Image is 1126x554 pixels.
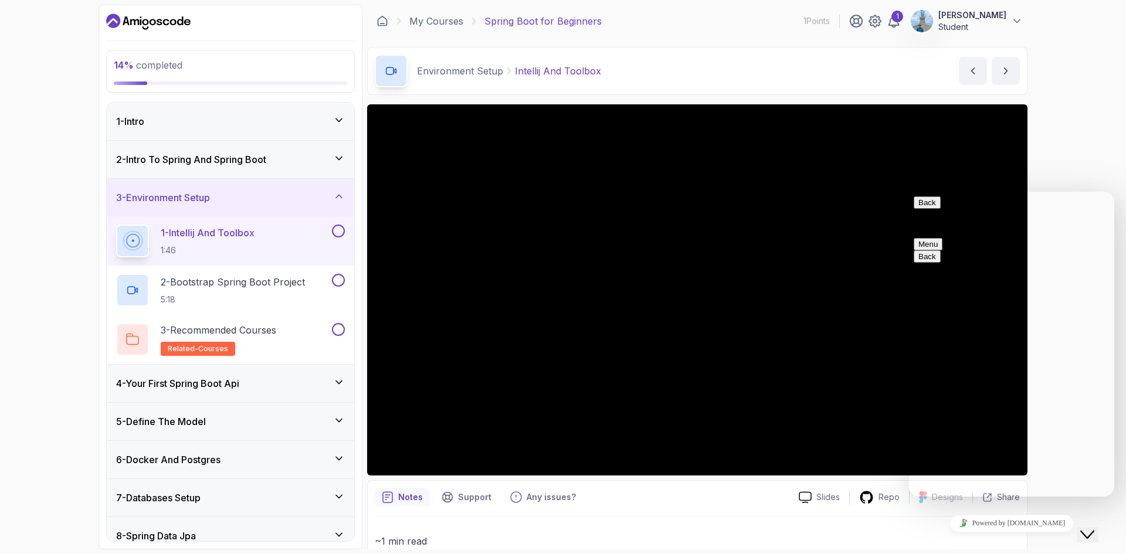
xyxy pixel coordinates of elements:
[850,490,909,505] a: Repo
[891,11,903,22] div: 1
[911,10,933,32] img: user profile image
[909,192,1114,497] iframe: chat widget
[116,453,221,467] h3: 6 - Docker And Postgres
[932,491,963,503] p: Designs
[938,9,1006,21] p: [PERSON_NAME]
[107,403,354,440] button: 5-Define The Model
[816,491,840,503] p: Slides
[114,59,134,71] span: 14 %
[116,529,196,543] h3: 8 - Spring Data Jpa
[879,491,900,503] p: Repo
[107,365,354,402] button: 4-Your First Spring Boot Api
[484,14,602,28] p: Spring Boot for Beginners
[161,275,305,289] p: 2 - Bootstrap Spring Boot Project
[367,104,1027,475] iframe: 1 - IntelliJ and Toolbox
[375,488,430,507] button: notes button
[398,491,423,503] p: Notes
[107,479,354,516] button: 7-Databases Setup
[435,488,498,507] button: Support button
[116,114,144,128] h3: 1 - Intro
[910,9,1023,33] button: user profile image[PERSON_NAME]Student
[803,15,830,27] p: 1 Points
[114,59,182,71] span: completed
[107,103,354,140] button: 1-Intro
[168,344,228,354] span: related-courses
[458,491,491,503] p: Support
[161,244,255,256] p: 1:46
[107,179,354,216] button: 3-Environment Setup
[106,12,191,31] a: Dashboard
[116,323,345,356] button: 3-Recommended Coursesrelated-courses
[116,152,266,166] h3: 2 - Intro To Spring And Spring Boot
[887,14,901,28] a: 1
[107,141,354,178] button: 2-Intro To Spring And Spring Boot
[1077,507,1114,542] iframe: chat widget
[377,15,388,27] a: Dashboard
[972,491,1020,503] button: Share
[107,441,354,478] button: 6-Docker And Postgres
[409,14,463,28] a: My Courses
[116,225,345,257] button: 1-Intellij And Toolbox1:46
[116,376,239,390] h3: 4 - Your First Spring Boot Api
[417,64,503,78] p: Environment Setup
[909,510,1114,536] iframe: chat widget
[938,21,1006,33] p: Student
[116,274,345,307] button: 2-Bootstrap Spring Boot Project5:18
[116,414,206,429] h3: 5 - Define The Model
[959,57,987,85] button: previous content
[789,491,849,504] a: Slides
[375,533,1020,549] p: ~1 min read
[161,323,276,337] p: 3 - Recommended Courses
[527,491,576,503] p: Any issues?
[992,57,1020,85] button: next content
[161,226,255,240] p: 1 - Intellij And Toolbox
[997,491,1020,503] p: Share
[503,488,583,507] button: Feedback button
[161,294,305,305] p: 5:18
[116,491,201,505] h3: 7 - Databases Setup
[116,191,210,205] h3: 3 - Environment Setup
[515,64,601,78] p: Intellij And Toolbox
